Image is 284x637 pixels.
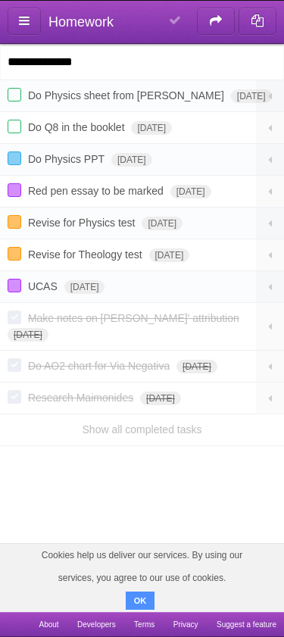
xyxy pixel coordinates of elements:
label: Done [8,215,21,229]
a: Show all completed tasks [83,423,202,436]
span: Do Physics sheet from [PERSON_NAME] [28,89,228,101]
button: OK [126,592,155,610]
label: Done [8,120,21,133]
span: [DATE] [231,89,272,103]
span: Do AO2 chart for Via Negativa [28,360,173,372]
label: Done [8,247,21,261]
span: [DATE] [111,153,152,167]
span: UCAS [28,280,61,292]
span: Cookies help us deliver our services. By using our services, you agree to our use of cookies. [15,544,269,589]
span: [DATE] [8,328,48,342]
span: Revise for Theology test [28,248,146,261]
a: Terms [134,612,154,637]
label: Done [8,358,21,372]
span: Homework [48,14,114,30]
label: Done [8,183,21,197]
label: Done [8,151,21,165]
span: Do Physics PPT [28,153,108,165]
label: Done [8,311,21,324]
span: [DATE] [131,121,172,135]
label: Done [8,279,21,292]
span: [DATE] [170,185,211,198]
span: [DATE] [64,280,105,294]
span: Do Q8 in the booklet [28,121,129,133]
span: Red pen essay to be marked [28,185,167,197]
span: [DATE] [176,360,217,373]
span: Revise for Physics test [28,217,139,229]
label: Done [8,390,21,404]
span: [DATE] [149,248,190,262]
span: [DATE] [140,392,181,405]
a: Developers [77,612,116,637]
a: About [39,612,58,637]
label: Done [8,88,21,101]
span: Research Maimonides [28,392,137,404]
span: [DATE] [142,217,183,230]
span: Make notes on [PERSON_NAME]' attribution [28,312,243,324]
a: Privacy [173,612,198,637]
a: Suggest a feature [217,612,276,637]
